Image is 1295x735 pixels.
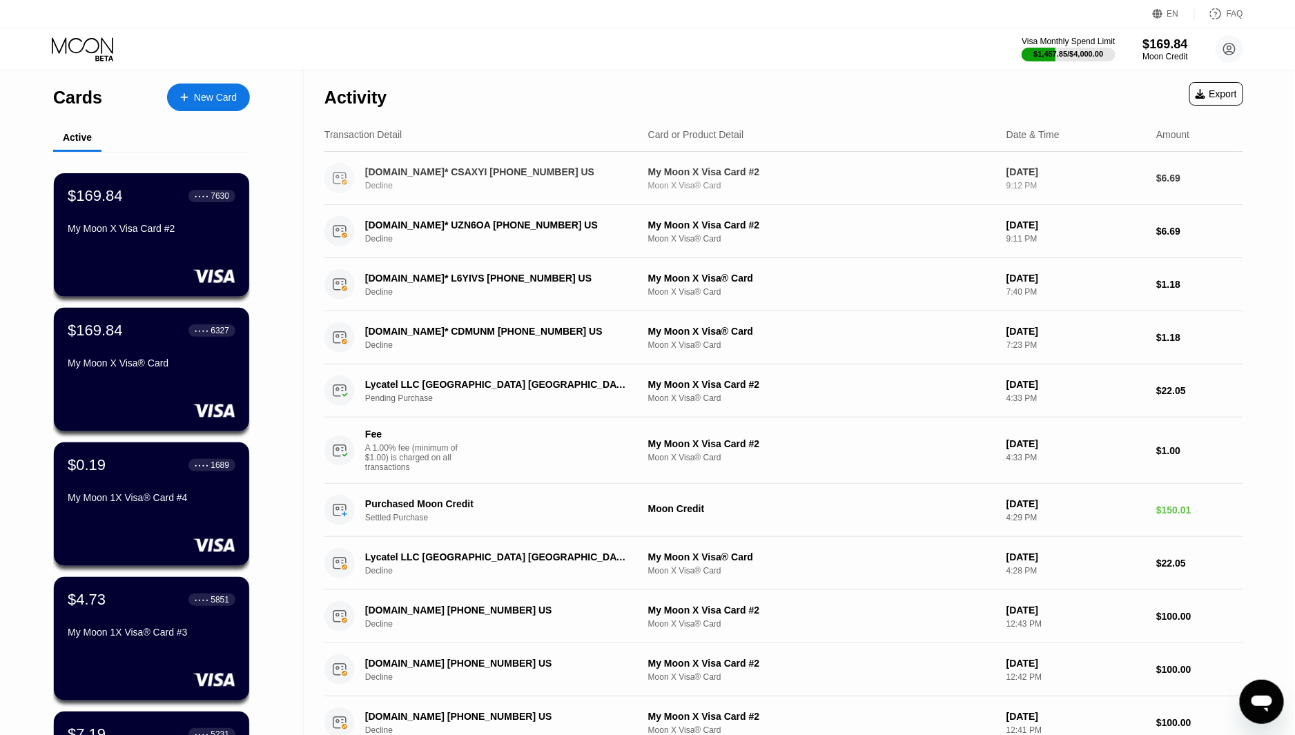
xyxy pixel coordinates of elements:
[648,438,995,449] div: My Moon X Visa Card #2
[365,379,627,390] div: Lycatel LLC [GEOGRAPHIC_DATA] [GEOGRAPHIC_DATA]
[324,258,1243,311] div: [DOMAIN_NAME]* L6YIVS [PHONE_NUMBER] USDeclineMy Moon X Visa® CardMoon X Visa® Card[DATE]7:40 PM$...
[365,711,627,722] div: [DOMAIN_NAME] [PHONE_NUMBER] US
[53,88,102,108] div: Cards
[1156,558,1243,569] div: $22.05
[1156,385,1243,396] div: $22.05
[1156,664,1243,675] div: $100.00
[1227,9,1243,19] div: FAQ
[365,340,647,350] div: Decline
[365,326,627,337] div: [DOMAIN_NAME]* CDMUNM [PHONE_NUMBER] US
[648,393,995,403] div: Moon X Visa® Card
[63,132,92,143] div: Active
[324,129,402,140] div: Transaction Detail
[648,605,995,616] div: My Moon X Visa Card #2
[648,287,995,297] div: Moon X Visa® Card
[324,364,1243,418] div: Lycatel LLC [GEOGRAPHIC_DATA] [GEOGRAPHIC_DATA]Pending PurchaseMy Moon X Visa Card #2Moon X Visa®...
[1006,551,1145,562] div: [DATE]
[365,566,647,576] div: Decline
[1006,219,1145,231] div: [DATE]
[1006,379,1145,390] div: [DATE]
[1156,717,1243,728] div: $100.00
[1006,605,1145,616] div: [DATE]
[211,326,229,335] div: 6327
[648,340,995,350] div: Moon X Visa® Card
[54,308,249,431] div: $169.84● ● ● ●6327My Moon X Visa® Card
[1195,7,1243,21] div: FAQ
[648,453,995,462] div: Moon X Visa® Card
[365,443,469,472] div: A 1.00% fee (minimum of $1.00) is charged on all transactions
[1006,273,1145,284] div: [DATE]
[648,711,995,722] div: My Moon X Visa Card #2
[365,287,647,297] div: Decline
[648,181,995,190] div: Moon X Visa® Card
[365,725,647,735] div: Decline
[1196,88,1237,99] div: Export
[648,326,995,337] div: My Moon X Visa® Card
[648,672,995,682] div: Moon X Visa® Card
[1156,445,1243,456] div: $1.00
[1006,566,1145,576] div: 4:28 PM
[1006,438,1145,449] div: [DATE]
[1156,279,1243,290] div: $1.18
[54,442,249,566] div: $0.19● ● ● ●1689My Moon 1X Visa® Card #4
[1034,50,1104,58] div: $1,457.85 / $4,000.00
[1006,498,1145,509] div: [DATE]
[324,537,1243,590] div: Lycatel LLC [GEOGRAPHIC_DATA] [GEOGRAPHIC_DATA]DeclineMy Moon X Visa® CardMoon X Visa® Card[DATE]...
[195,463,208,467] div: ● ● ● ●
[365,166,627,177] div: [DOMAIN_NAME]* CSAXYI [PHONE_NUMBER] US
[648,219,995,231] div: My Moon X Visa Card #2
[648,725,995,735] div: Moon X Visa® Card
[1006,166,1145,177] div: [DATE]
[648,234,995,244] div: Moon X Visa® Card
[1006,326,1145,337] div: [DATE]
[54,173,249,297] div: $169.84● ● ● ●7630My Moon X Visa Card #2
[365,273,627,284] div: [DOMAIN_NAME]* L6YIVS [PHONE_NUMBER] US
[68,456,106,474] div: $0.19
[1006,725,1145,735] div: 12:41 PM
[1006,234,1145,244] div: 9:11 PM
[195,329,208,333] div: ● ● ● ●
[1006,287,1145,297] div: 7:40 PM
[68,357,235,369] div: My Moon X Visa® Card
[1189,82,1243,106] div: Export
[365,605,627,616] div: [DOMAIN_NAME] [PHONE_NUMBER] US
[68,627,235,638] div: My Moon 1X Visa® Card #3
[1006,672,1145,682] div: 12:42 PM
[324,484,1243,537] div: Purchased Moon CreditSettled PurchaseMoon Credit[DATE]4:29 PM$150.01
[648,658,995,669] div: My Moon X Visa Card #2
[1156,504,1243,516] div: $150.01
[211,595,229,605] div: 5851
[1143,37,1188,52] div: $169.84
[54,577,249,700] div: $4.73● ● ● ●5851My Moon 1X Visa® Card #3
[648,551,995,562] div: My Moon X Visa® Card
[1006,513,1145,522] div: 4:29 PM
[1143,52,1188,61] div: Moon Credit
[365,234,647,244] div: Decline
[1022,37,1115,61] div: Visa Monthly Spend Limit$1,457.85/$4,000.00
[648,566,995,576] div: Moon X Visa® Card
[648,129,744,140] div: Card or Product Detail
[68,591,106,609] div: $4.73
[1156,173,1243,184] div: $6.69
[324,311,1243,364] div: [DOMAIN_NAME]* CDMUNM [PHONE_NUMBER] USDeclineMy Moon X Visa® CardMoon X Visa® Card[DATE]7:23 PM$...
[648,166,995,177] div: My Moon X Visa Card #2
[68,492,235,503] div: My Moon 1X Visa® Card #4
[1240,680,1284,724] iframe: Button to launch messaging window
[1006,181,1145,190] div: 9:12 PM
[1153,7,1195,21] div: EN
[1006,658,1145,669] div: [DATE]
[167,84,250,111] div: New Card
[365,498,627,509] div: Purchased Moon Credit
[1006,619,1145,629] div: 12:43 PM
[365,513,647,522] div: Settled Purchase
[68,322,123,340] div: $169.84
[1006,711,1145,722] div: [DATE]
[1167,9,1179,19] div: EN
[1006,453,1145,462] div: 4:33 PM
[1143,37,1188,61] div: $169.84Moon Credit
[324,205,1243,258] div: [DOMAIN_NAME]* UZN6OA [PHONE_NUMBER] USDeclineMy Moon X Visa Card #2Moon X Visa® Card[DATE]9:11 P...
[365,219,627,231] div: [DOMAIN_NAME]* UZN6OA [PHONE_NUMBER] US
[324,643,1243,696] div: [DOMAIN_NAME] [PHONE_NUMBER] USDeclineMy Moon X Visa Card #2Moon X Visa® Card[DATE]12:42 PM$100.00
[648,503,995,514] div: Moon Credit
[1156,332,1243,343] div: $1.18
